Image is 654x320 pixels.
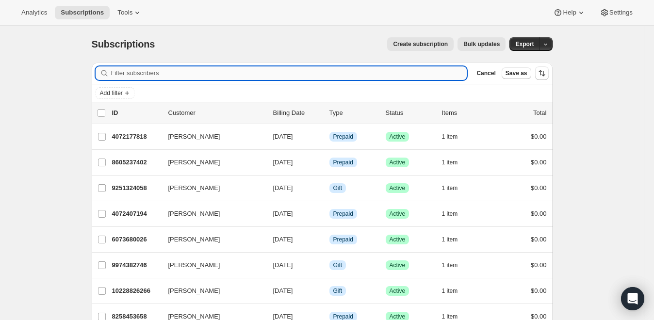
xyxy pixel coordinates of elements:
[112,156,547,169] div: 8605237402[PERSON_NAME][DATE]InfoPrepaidSuccessActive1 item$0.00
[163,257,260,273] button: [PERSON_NAME]
[168,108,265,118] p: Customer
[390,261,406,269] span: Active
[442,181,469,195] button: 1 item
[112,108,161,118] p: ID
[273,133,293,140] span: [DATE]
[168,235,220,244] span: [PERSON_NAME]
[531,210,547,217] span: $0.00
[273,313,293,320] span: [DATE]
[112,183,161,193] p: 9251324058
[533,108,546,118] p: Total
[112,132,161,142] p: 4072177818
[502,67,531,79] button: Save as
[442,258,469,272] button: 1 item
[442,108,490,118] div: Items
[163,206,260,222] button: [PERSON_NAME]
[442,130,469,144] button: 1 item
[112,158,161,167] p: 8605237402
[473,67,499,79] button: Cancel
[442,133,458,141] span: 1 item
[333,159,353,166] span: Prepaid
[442,156,469,169] button: 1 item
[112,286,161,296] p: 10228826266
[112,260,161,270] p: 9974382746
[476,69,495,77] span: Cancel
[621,287,644,310] div: Open Intercom Messenger
[333,210,353,218] span: Prepaid
[547,6,591,19] button: Help
[390,287,406,295] span: Active
[442,184,458,192] span: 1 item
[112,130,547,144] div: 4072177818[PERSON_NAME][DATE]InfoPrepaidSuccessActive1 item$0.00
[55,6,110,19] button: Subscriptions
[117,9,132,16] span: Tools
[333,133,353,141] span: Prepaid
[531,261,547,269] span: $0.00
[168,260,220,270] span: [PERSON_NAME]
[273,236,293,243] span: [DATE]
[92,39,155,49] span: Subscriptions
[273,184,293,192] span: [DATE]
[333,261,343,269] span: Gift
[100,89,123,97] span: Add filter
[393,40,448,48] span: Create subscription
[168,183,220,193] span: [PERSON_NAME]
[390,236,406,243] span: Active
[112,233,547,246] div: 6073680026[PERSON_NAME][DATE]InfoPrepaidSuccessActive1 item$0.00
[112,284,547,298] div: 10228826266[PERSON_NAME][DATE]InfoGiftSuccessActive1 item$0.00
[594,6,638,19] button: Settings
[386,108,434,118] p: Status
[329,108,378,118] div: Type
[112,258,547,272] div: 9974382746[PERSON_NAME][DATE]InfoGiftSuccessActive1 item$0.00
[390,159,406,166] span: Active
[535,66,549,80] button: Sort the results
[273,210,293,217] span: [DATE]
[16,6,53,19] button: Analytics
[458,37,506,51] button: Bulk updates
[531,184,547,192] span: $0.00
[333,236,353,243] span: Prepaid
[531,236,547,243] span: $0.00
[442,233,469,246] button: 1 item
[168,286,220,296] span: [PERSON_NAME]
[168,132,220,142] span: [PERSON_NAME]
[442,236,458,243] span: 1 item
[531,133,547,140] span: $0.00
[563,9,576,16] span: Help
[163,283,260,299] button: [PERSON_NAME]
[506,69,527,77] span: Save as
[273,159,293,166] span: [DATE]
[112,235,161,244] p: 6073680026
[333,287,343,295] span: Gift
[273,261,293,269] span: [DATE]
[442,210,458,218] span: 1 item
[531,287,547,294] span: $0.00
[168,158,220,167] span: [PERSON_NAME]
[112,207,547,221] div: 4072407194[PERSON_NAME][DATE]InfoPrepaidSuccessActive1 item$0.00
[463,40,500,48] span: Bulk updates
[111,66,467,80] input: Filter subscribers
[163,129,260,144] button: [PERSON_NAME]
[96,87,134,99] button: Add filter
[442,287,458,295] span: 1 item
[168,209,220,219] span: [PERSON_NAME]
[390,210,406,218] span: Active
[515,40,534,48] span: Export
[509,37,540,51] button: Export
[442,207,469,221] button: 1 item
[21,9,47,16] span: Analytics
[442,261,458,269] span: 1 item
[531,313,547,320] span: $0.00
[387,37,454,51] button: Create subscription
[273,287,293,294] span: [DATE]
[442,159,458,166] span: 1 item
[163,232,260,247] button: [PERSON_NAME]
[390,133,406,141] span: Active
[609,9,633,16] span: Settings
[442,284,469,298] button: 1 item
[390,184,406,192] span: Active
[333,184,343,192] span: Gift
[163,180,260,196] button: [PERSON_NAME]
[112,209,161,219] p: 4072407194
[61,9,104,16] span: Subscriptions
